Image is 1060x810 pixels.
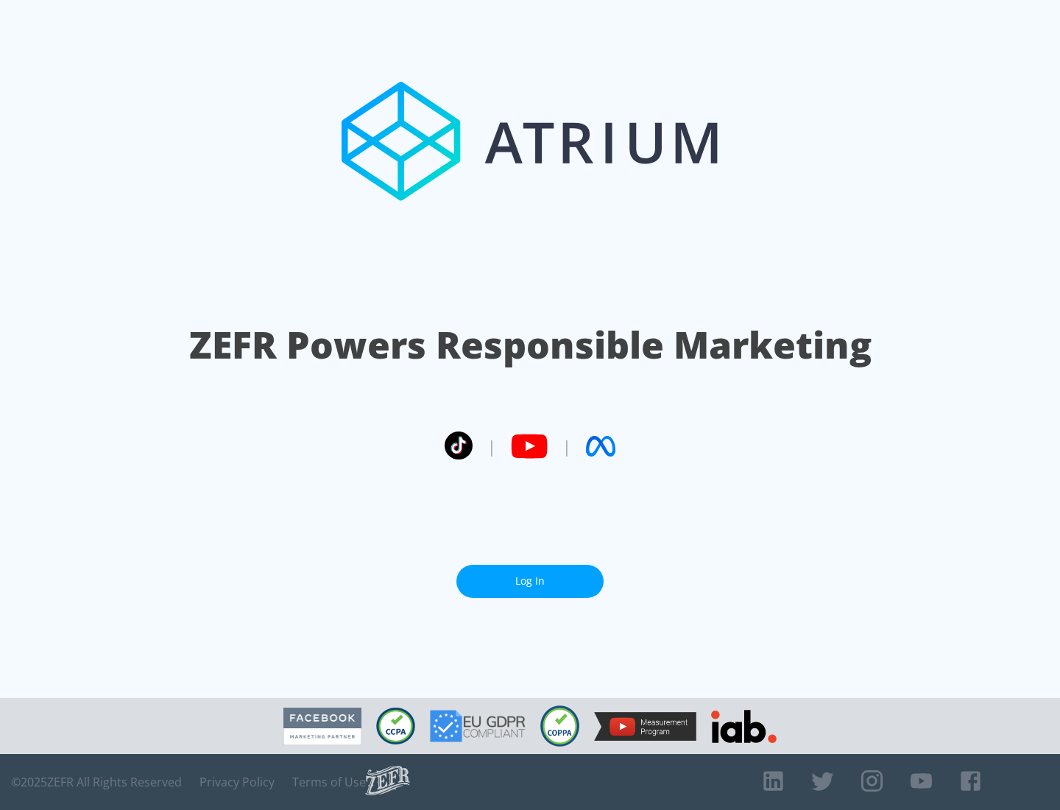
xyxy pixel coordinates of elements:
img: GDPR Compliant [430,710,526,742]
span: | [487,435,496,457]
a: Privacy Policy [199,775,275,789]
img: IAB [711,710,777,743]
img: Facebook Marketing Partner [283,708,361,745]
a: Log In [456,565,604,598]
img: YouTube Measurement Program [594,712,696,741]
img: CCPA Compliant [376,708,415,744]
span: © 2025 ZEFR All Rights Reserved [11,775,182,789]
h1: ZEFR Powers Responsible Marketing [189,320,872,370]
a: Terms of Use [292,775,366,789]
span: | [562,435,571,457]
img: COPPA Compliant [540,705,579,747]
